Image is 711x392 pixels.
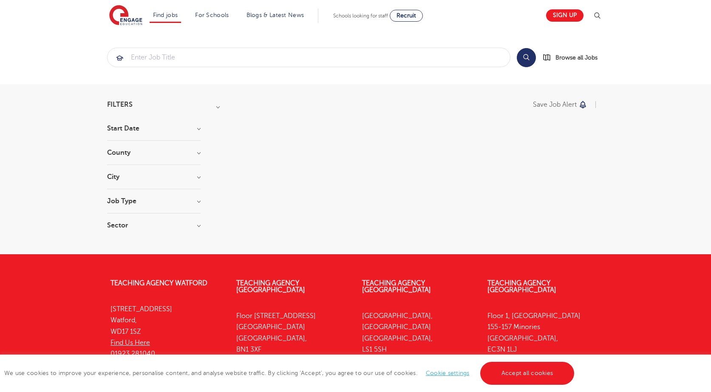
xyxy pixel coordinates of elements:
span: Filters [107,101,133,108]
p: Floor 1, [GEOGRAPHIC_DATA] 155-157 Minories [GEOGRAPHIC_DATA], EC3N 1LJ 0333 150 8020 [487,310,601,378]
a: Find jobs [153,12,178,18]
span: We use cookies to improve your experience, personalise content, and analyse website traffic. By c... [4,370,576,376]
a: Accept all cookies [480,362,575,385]
a: Find Us Here [110,339,150,347]
h3: City [107,173,201,180]
a: Teaching Agency [GEOGRAPHIC_DATA] [236,279,305,294]
a: Teaching Agency Watford [110,279,207,287]
span: Browse all Jobs [555,53,598,62]
h3: Sector [107,222,201,229]
a: Sign up [546,9,584,22]
a: Blogs & Latest News [246,12,304,18]
a: Recruit [390,10,423,22]
h3: Start Date [107,125,201,132]
h3: Job Type [107,198,201,205]
a: Teaching Agency [GEOGRAPHIC_DATA] [362,279,431,294]
p: [STREET_ADDRESS] Watford, WD17 1SZ 01923 281040 [110,304,224,359]
button: Save job alert [533,101,588,108]
a: Cookie settings [426,370,470,376]
a: Browse all Jobs [543,53,604,62]
p: [GEOGRAPHIC_DATA], [GEOGRAPHIC_DATA] [GEOGRAPHIC_DATA], LS1 5SH 0113 323 7633 [362,310,475,378]
span: Recruit [397,12,416,19]
button: Search [517,48,536,67]
span: Schools looking for staff [333,13,388,19]
div: Submit [107,48,510,67]
a: For Schools [195,12,229,18]
h3: County [107,149,201,156]
p: Save job alert [533,101,577,108]
p: Floor [STREET_ADDRESS] [GEOGRAPHIC_DATA] [GEOGRAPHIC_DATA], BN1 3XF 01273 447633 [236,310,349,378]
img: Engage Education [109,5,142,26]
a: Teaching Agency [GEOGRAPHIC_DATA] [487,279,556,294]
input: Submit [108,48,510,67]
